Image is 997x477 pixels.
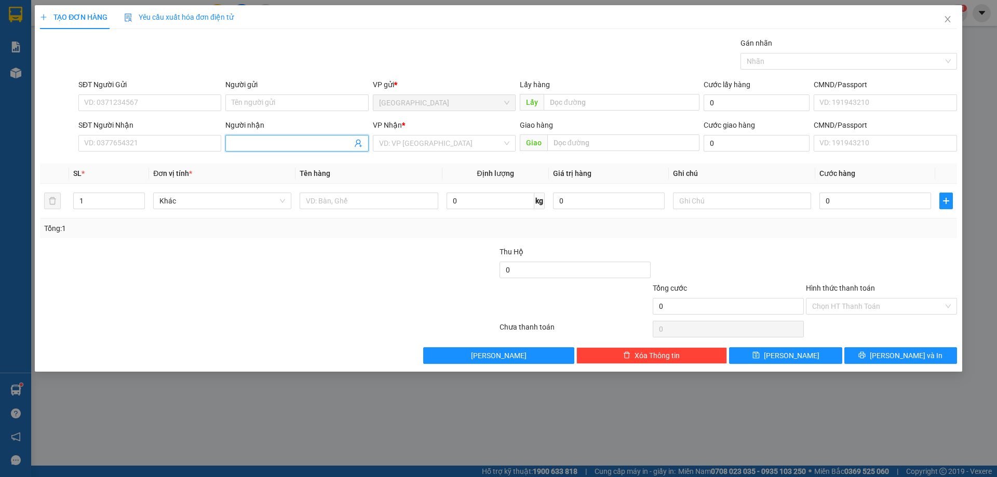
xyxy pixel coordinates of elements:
input: Dọc đường [547,134,699,151]
label: Gán nhãn [740,39,772,47]
label: Hình thức thanh toán [806,284,875,292]
span: TẠO ĐƠN HÀNG [40,13,107,21]
span: Thu Hộ [500,248,523,256]
span: Đơn vị tính [153,169,192,178]
th: Ghi chú [669,163,815,184]
span: delete [623,351,630,360]
div: VP gửi [373,79,516,90]
button: Close [933,5,962,34]
span: VP Nhận [373,121,402,129]
span: Decrease Value [133,201,144,209]
input: Cước lấy hàng [704,94,810,111]
button: plus [939,193,953,209]
span: Cước hàng [819,169,855,178]
button: [PERSON_NAME] [423,347,574,364]
div: Người gửi [225,79,368,90]
span: Increase Value [133,193,144,201]
div: Chưa thanh toán [498,321,652,339]
span: Giao [520,134,547,151]
div: Người nhận [225,119,368,131]
span: printer [858,351,866,360]
label: Cước giao hàng [704,121,755,129]
div: SĐT Người Gửi [78,79,221,90]
span: plus [40,13,47,21]
input: VD: Bàn, Ghế [300,193,438,209]
span: down [136,202,142,208]
span: Giao hàng [520,121,553,129]
span: Tổng cước [653,284,687,292]
span: user-add [354,139,362,147]
input: 0 [553,193,665,209]
span: Giá trị hàng [553,169,591,178]
span: save [752,351,760,360]
span: Lấy hàng [520,80,550,89]
span: [PERSON_NAME] [471,350,527,361]
span: kg [534,193,545,209]
span: Tên hàng [300,169,330,178]
button: deleteXóa Thông tin [576,347,727,364]
span: Yêu cầu xuất hóa đơn điện tử [124,13,234,21]
button: delete [44,193,61,209]
div: CMND/Passport [814,79,956,90]
span: Định lượng [477,169,514,178]
span: plus [940,197,952,205]
label: Cước lấy hàng [704,80,750,89]
span: Khác [159,193,285,209]
span: [PERSON_NAME] và In [870,350,942,361]
input: Dọc đường [544,94,699,111]
div: Tổng: 1 [44,223,385,234]
span: SL [73,169,82,178]
span: Xóa Thông tin [635,350,680,361]
input: Ghi Chú [673,193,811,209]
span: up [136,195,142,201]
span: [PERSON_NAME] [764,350,819,361]
div: CMND/Passport [814,119,956,131]
button: printer[PERSON_NAME] và In [844,347,957,364]
span: Đà Lạt [379,95,509,111]
input: Cước giao hàng [704,135,810,152]
span: close [944,15,952,23]
span: Lấy [520,94,544,111]
div: SĐT Người Nhận [78,119,221,131]
button: save[PERSON_NAME] [729,347,842,364]
img: icon [124,13,132,22]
